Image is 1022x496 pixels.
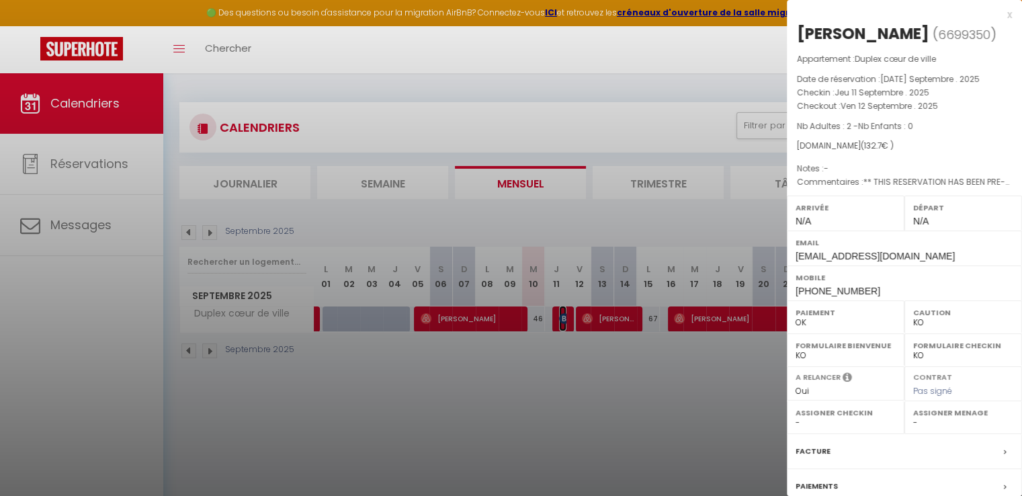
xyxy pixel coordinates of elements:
span: Nb Adultes : 2 - [797,120,913,132]
label: Assigner Checkin [796,406,896,419]
span: Nb Enfants : 0 [858,120,913,132]
span: [DATE] Septembre . 2025 [880,73,980,85]
span: 6699350 [938,26,990,43]
span: Ven 12 Septembre . 2025 [841,100,938,112]
span: Jeu 11 Septembre . 2025 [835,87,929,98]
p: Checkin : [797,86,1012,99]
p: Commentaires : [797,175,1012,189]
label: Caution [913,306,1013,319]
span: [EMAIL_ADDRESS][DOMAIN_NAME] [796,251,955,261]
label: Départ [913,201,1013,214]
span: ( € ) [861,140,894,151]
p: Appartement : [797,52,1012,66]
label: Paiement [796,306,896,319]
p: Checkout : [797,99,1012,113]
span: [PHONE_NUMBER] [796,286,880,296]
label: Mobile [796,271,1013,284]
label: Arrivée [796,201,896,214]
label: Assigner Menage [913,406,1013,419]
label: Formulaire Checkin [913,339,1013,352]
span: N/A [796,216,811,226]
span: ( ) [933,25,996,44]
label: Email [796,236,1013,249]
span: N/A [913,216,929,226]
span: - [824,163,828,174]
div: [DOMAIN_NAME] [797,140,1012,153]
span: Duplex cœur de ville [855,53,936,65]
span: 132.7 [864,140,882,151]
label: Formulaire Bienvenue [796,339,896,352]
div: [PERSON_NAME] [797,23,929,44]
label: Facture [796,444,831,458]
label: Paiements [796,479,838,493]
button: Ouvrir le widget de chat LiveChat [11,5,51,46]
label: Contrat [913,372,952,380]
span: Pas signé [913,385,952,397]
label: A relancer [796,372,841,383]
div: x [787,7,1012,23]
i: Sélectionner OUI si vous souhaiter envoyer les séquences de messages post-checkout [843,372,852,386]
p: Date de réservation : [797,73,1012,86]
p: Notes : [797,162,1012,175]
